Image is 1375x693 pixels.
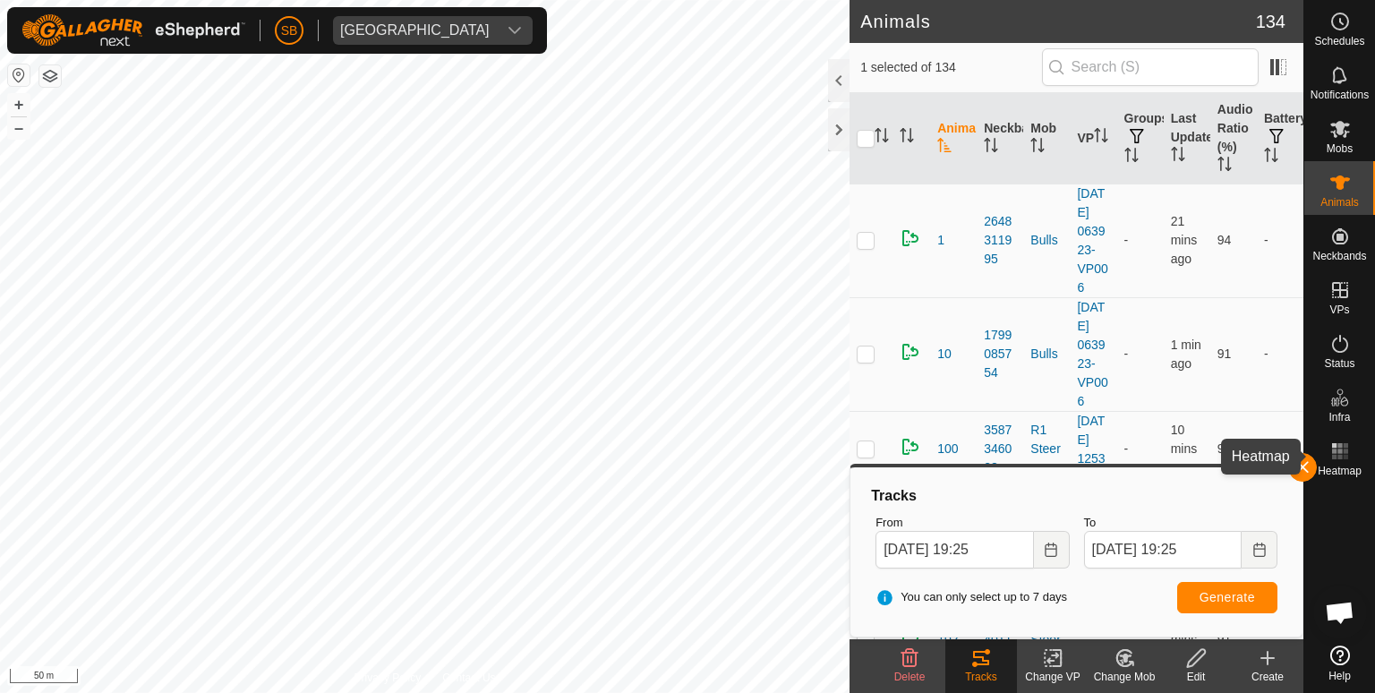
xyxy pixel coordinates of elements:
[1217,441,1232,456] span: 94
[1304,638,1375,689] a: Help
[984,141,998,155] p-sorticon: Activate to sort
[333,16,497,45] span: Tangihanga station
[984,421,1016,477] div: 3587346028
[21,14,245,47] img: Gallagher Logo
[1242,531,1277,569] button: Choose Date
[1070,93,1116,184] th: VP
[1217,346,1232,361] span: 91
[900,227,921,249] img: returning on
[1200,590,1255,604] span: Generate
[1017,669,1089,685] div: Change VP
[1077,186,1107,295] a: [DATE] 063923-VP006
[937,345,952,364] span: 10
[1160,669,1232,685] div: Edit
[1171,150,1185,164] p-sorticon: Activate to sort
[1329,304,1349,315] span: VPs
[1328,671,1351,681] span: Help
[1077,300,1107,408] a: [DATE] 063923-VP006
[875,514,1069,532] label: From
[39,65,61,87] button: Map Layers
[868,485,1285,507] div: Tracks
[900,341,921,363] img: returning on
[1124,150,1139,165] p-sorticon: Activate to sort
[1324,358,1354,369] span: Status
[1320,197,1359,208] span: Animals
[1171,423,1198,475] span: 8 Sept 2025, 7:14 pm
[8,64,30,86] button: Reset Map
[937,141,952,155] p-sorticon: Activate to sort
[1314,36,1364,47] span: Schedules
[860,11,1256,32] h2: Animals
[1042,48,1259,86] input: Search (S)
[1171,338,1201,371] span: 8 Sept 2025, 7:23 pm
[937,440,958,458] span: 100
[977,93,1023,184] th: Neckband
[442,670,495,686] a: Contact Us
[1256,8,1285,35] span: 134
[1094,131,1108,145] p-sorticon: Activate to sort
[340,23,490,38] div: [GEOGRAPHIC_DATA]
[1034,531,1070,569] button: Choose Date
[1030,345,1063,364] div: Bulls
[1164,93,1210,184] th: Last Updated
[281,21,298,40] span: SB
[1257,297,1303,411] td: -
[1232,669,1303,685] div: Create
[1117,184,1164,297] td: -
[354,670,422,686] a: Privacy Policy
[1030,421,1063,477] div: R1 Steers
[1089,669,1160,685] div: Change Mob
[8,117,30,139] button: –
[8,94,30,115] button: +
[1030,141,1045,155] p-sorticon: Activate to sort
[1318,466,1362,476] span: Heatmap
[1257,411,1303,487] td: -
[1077,414,1105,484] a: [DATE] 125342
[900,131,914,145] p-sorticon: Activate to sort
[1177,582,1277,613] button: Generate
[1312,251,1366,261] span: Neckbands
[1117,411,1164,487] td: -
[945,669,1017,685] div: Tracks
[1084,514,1277,532] label: To
[1117,93,1164,184] th: Groups
[984,212,1016,269] div: 2648311995
[1313,586,1367,639] div: Open chat
[1030,231,1063,250] div: Bulls
[1264,150,1278,165] p-sorticon: Activate to sort
[1257,93,1303,184] th: Battery
[1311,90,1369,100] span: Notifications
[937,231,944,250] span: 1
[1023,93,1070,184] th: Mob
[497,16,533,45] div: dropdown trigger
[1217,159,1232,174] p-sorticon: Activate to sort
[875,131,889,145] p-sorticon: Activate to sort
[930,93,977,184] th: Animal
[1171,214,1198,266] span: 8 Sept 2025, 7:04 pm
[1328,412,1350,423] span: Infra
[860,58,1041,77] span: 1 selected of 134
[894,671,926,683] span: Delete
[984,326,1016,382] div: 1799085754
[1210,93,1257,184] th: Audio Ratio (%)
[875,588,1067,606] span: You can only select up to 7 days
[1327,143,1353,154] span: Mobs
[900,436,921,458] img: returning on
[1117,297,1164,411] td: -
[1257,184,1303,297] td: -
[1217,233,1232,247] span: 94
